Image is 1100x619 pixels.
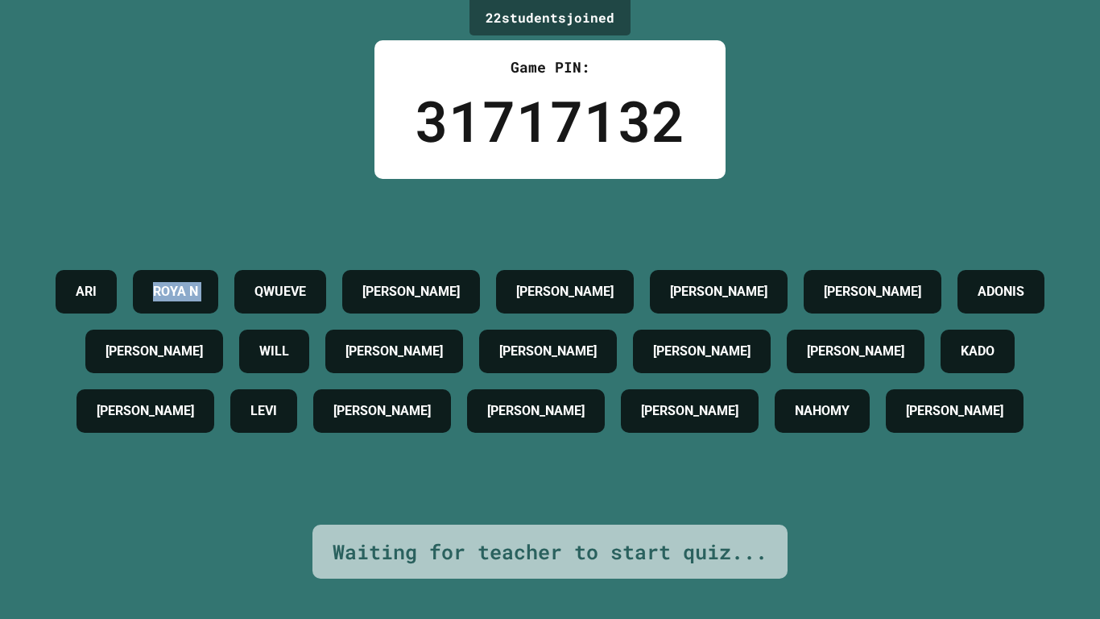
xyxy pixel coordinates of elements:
[499,342,597,361] h4: [PERSON_NAME]
[961,342,995,361] h4: KADO
[670,282,767,301] h4: [PERSON_NAME]
[653,342,751,361] h4: [PERSON_NAME]
[345,342,443,361] h4: [PERSON_NAME]
[641,401,738,421] h4: [PERSON_NAME]
[97,401,194,421] h4: [PERSON_NAME]
[978,282,1024,301] h4: ADONIS
[516,282,614,301] h4: [PERSON_NAME]
[250,401,277,421] h4: LEVI
[153,282,198,301] h4: ROYA N
[415,78,685,163] div: 31717132
[333,537,767,567] div: Waiting for teacher to start quiz...
[906,401,1003,421] h4: [PERSON_NAME]
[795,401,850,421] h4: NAHOMY
[333,401,431,421] h4: [PERSON_NAME]
[362,282,460,301] h4: [PERSON_NAME]
[76,282,97,301] h4: ARI
[807,342,904,361] h4: [PERSON_NAME]
[824,282,921,301] h4: [PERSON_NAME]
[254,282,306,301] h4: QWUEVE
[487,401,585,421] h4: [PERSON_NAME]
[415,56,685,78] div: Game PIN:
[259,342,289,361] h4: WILL
[105,342,203,361] h4: [PERSON_NAME]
